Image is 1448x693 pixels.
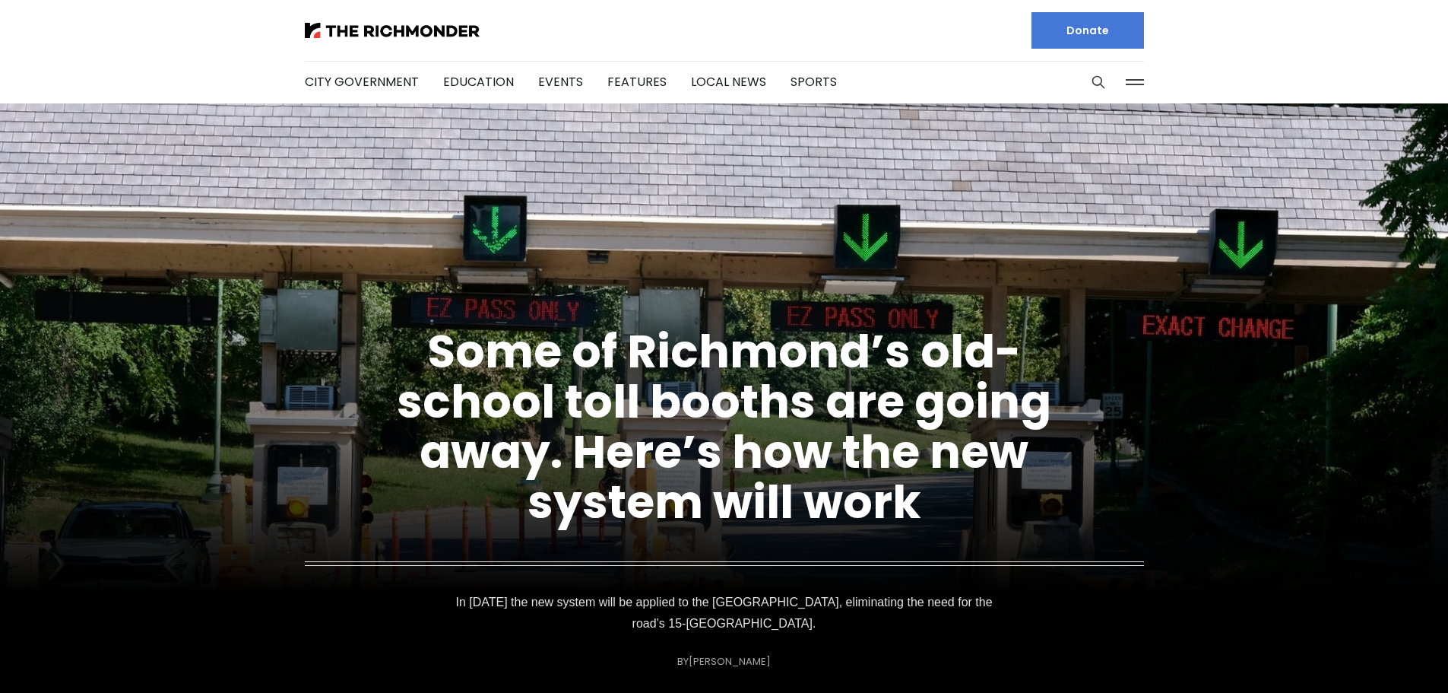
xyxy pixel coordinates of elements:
p: In [DATE] the new system will be applied to the [GEOGRAPHIC_DATA], eliminating the need for the r... [454,592,995,634]
a: Local News [691,73,766,91]
a: Education [443,73,514,91]
div: By [677,656,771,667]
button: Search this site [1087,71,1110,94]
a: Some of Richmond’s old-school toll booths are going away. Here’s how the new system will work [397,319,1051,534]
a: Features [607,73,667,91]
a: Events [538,73,583,91]
img: The Richmonder [305,23,480,38]
a: Sports [791,73,837,91]
a: City Government [305,73,419,91]
a: [PERSON_NAME] [689,654,771,669]
a: Donate [1031,12,1144,49]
